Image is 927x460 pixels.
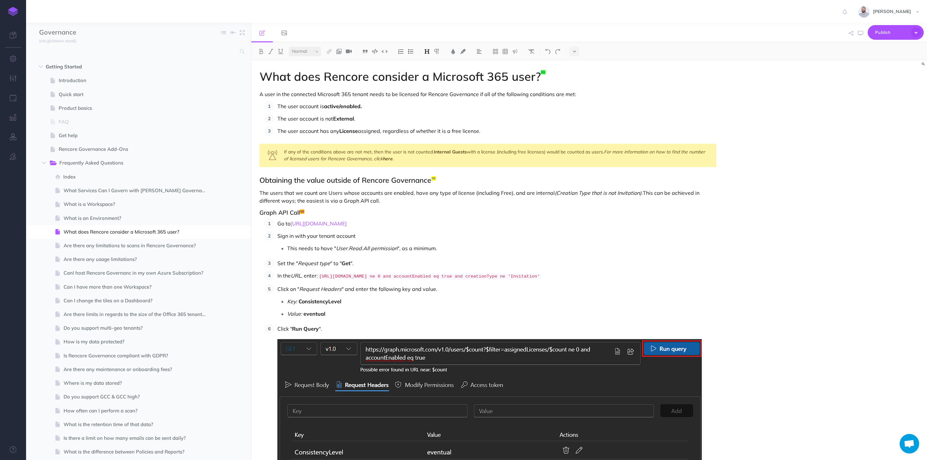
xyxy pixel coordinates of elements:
div: If any of the conditions above are not met, then the user is not counted. with a license (includi... [259,144,716,167]
p: The users that we count are Users whose accounts are enabled, have any type of license (including... [259,189,716,205]
em: Request Headers [299,286,342,292]
img: Inline code button [382,49,388,54]
img: Link button [326,49,332,54]
img: Headings dropdown button [424,49,430,54]
a: here [383,156,392,162]
span: Do you support multi-geo tenants? [64,324,212,332]
img: Bold button [258,49,264,54]
span: Are there any limitations to scans in Rencore Governance? [64,242,212,250]
img: Text background color button [460,49,466,54]
span: Rencore Governance Add-Ons [59,145,212,153]
a: [URL][DOMAIN_NAME] [290,220,347,227]
p: Go to [277,219,716,228]
span: Quick start [59,91,212,98]
span: How often can I perform a scan? [64,407,212,415]
em: URL [291,272,301,279]
span: Getting Started [46,63,204,71]
img: Callout dropdown menu button [512,49,518,54]
strong: eventual [303,310,325,317]
img: Create table button [502,49,508,54]
p: In the , enter: [277,271,716,281]
code: [URL][DOMAIN_NAME] ne 0 and accountEnabled eq true and creationType ne 'Invitation' [318,273,541,280]
span: Are there any maintenance or onboarding fees? [64,366,212,373]
img: Paragraph button [434,49,440,54]
span: What does Rencore consider a Microsoft 365 user? [64,228,212,236]
span: Can I change the tiles on a Dashboard? [64,297,212,305]
span: Product basics [59,104,212,112]
span: How is my data protected? [64,338,212,346]
img: Underline button [278,49,284,54]
strong: active/enabled. [324,103,362,109]
img: Add video button [346,49,352,54]
span: Introduction [59,77,212,84]
img: Code block button [372,49,378,54]
p: Sign in with your tenant account [277,231,716,241]
p: Set the " " to " ". [277,258,716,268]
div: Open chat [900,434,919,453]
span: Where is my data stored? [64,379,212,387]
span: Are there limits in regards to the size of the Office 365 tenant that is analyzed? [64,310,212,318]
span: Are there any usage limitations? [64,255,212,263]
img: logo-mark.svg [8,7,18,16]
p: The user account is [277,101,716,111]
img: Unordered list button [408,49,414,54]
em: Value: [287,310,302,317]
strong: Run Query [292,325,319,332]
span: What is the retention time of that data? [64,421,212,428]
button: Publish [868,25,924,40]
h3: Graph API Call [259,209,716,216]
span: Index [63,173,212,181]
span: Get help [59,132,212,139]
img: Ordered list button [398,49,404,54]
em: (Creation Type that is not Invitation). [555,190,643,196]
img: Alignment dropdown menu button [476,49,482,54]
em: Request type [298,260,330,266]
img: dqmYJ6zMSCra9RPGpxPUfVOofRKbTqLnhKYT2M4s.jpg [858,6,870,18]
img: Blockquote button [362,49,368,54]
a: Internal Guests [434,149,467,155]
p: Click " ". [277,324,716,334]
p: A user in the connected Microsoft 365 tenant needs to be licensed for Rencore Governance if all o... [259,90,716,98]
span: Can I have more than one Workspace? [64,283,212,291]
small: [URL][DOMAIN_NAME] [39,39,76,43]
p: Click on " " and enter the following key and value. [277,284,716,294]
img: Redo [555,49,561,54]
a: [URL][DOMAIN_NAME] [26,37,83,44]
em: Key: [287,298,297,305]
span: Do you support GCC & GCC high? [64,393,212,401]
span: What is a Workspace? [64,200,212,208]
strong: License [339,128,358,134]
input: Search [39,46,236,57]
span: [PERSON_NAME] [870,8,914,14]
span: CanI host Rencore Governanc in my own Azure Subscription? [64,269,212,277]
p: The user account has any assigned, regardless of whether it is a free license. [277,126,716,136]
span: Is Rencore Governance compliant with GDPR? [64,352,212,360]
span: Is there a limit on how many emails can be sent daily? [64,434,212,442]
h1: What does Rencore consider a Microsoft 365 user? [259,70,716,83]
span: What is the difference between Policies and Reports? [64,448,212,456]
img: Clear styles button [528,49,534,54]
p: The user account is not . [277,114,716,123]
span: What is an Environment? [64,214,212,222]
strong: Get [342,260,350,266]
img: Add image button [336,49,342,54]
img: Undo [545,49,551,54]
span: What Services Can I Govern with [PERSON_NAME] Governance [64,187,212,194]
strong: External [333,115,354,122]
strong: ConsistencyLevel [299,298,341,305]
input: Documentation Name [39,28,116,37]
span: Publish [875,27,908,37]
h2: Obtaining the value outside of Rencore Governance [259,176,716,184]
span: Frequently Asked Questions [59,159,202,167]
img: Italic button [268,49,274,54]
p: This needs to have " ", as a minimum. [287,243,716,253]
em: User.Read.All permission [336,245,397,252]
span: FAQ [59,118,212,126]
img: Text color button [450,49,456,54]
